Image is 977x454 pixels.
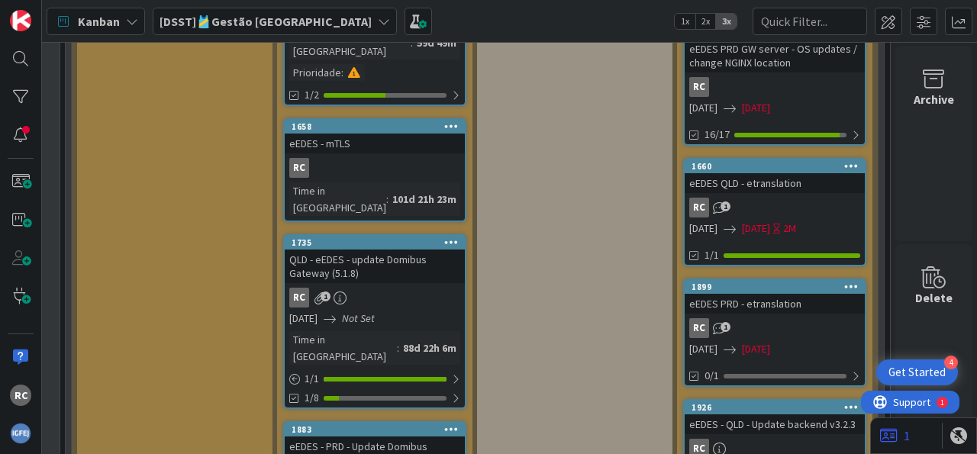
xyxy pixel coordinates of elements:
[705,127,730,143] span: 16/17
[685,77,865,97] div: RC
[683,24,866,146] a: eEDES PRD GW server - OS updates / change NGINX locationRC[DATE][DATE]16/17
[695,14,716,29] span: 2x
[689,77,709,97] div: RC
[285,134,465,153] div: eEDES - mTLS
[692,161,865,172] div: 1660
[915,288,953,307] div: Delete
[10,385,31,406] div: RC
[289,311,318,327] span: [DATE]
[342,311,375,325] i: Not Set
[285,120,465,134] div: 1658
[685,159,865,173] div: 1660
[160,14,372,29] b: [DSST]🎽Gestão [GEOGRAPHIC_DATA]
[285,236,465,250] div: 1735
[289,26,411,60] div: Time in [GEOGRAPHIC_DATA]
[386,191,389,208] span: :
[289,182,386,216] div: Time in [GEOGRAPHIC_DATA]
[685,280,865,294] div: 1899
[692,402,865,413] div: 1926
[689,318,709,338] div: RC
[689,198,709,217] div: RC
[716,14,737,29] span: 3x
[79,6,83,18] div: 1
[321,291,331,301] span: 1
[753,8,867,35] input: Quick Filter...
[399,340,460,356] div: 88d 22h 6m
[285,250,465,283] div: QLD - eEDES - update Domibus Gateway (5.1.8)
[283,234,466,409] a: 1735QLD - eEDES - update Domibus Gateway (5.1.8)RC[DATE]Not SetTime in [GEOGRAPHIC_DATA]:88d 22h ...
[292,121,465,132] div: 1658
[944,356,958,369] div: 4
[397,340,399,356] span: :
[721,201,730,211] span: 1
[32,2,69,21] span: Support
[675,14,695,29] span: 1x
[285,288,465,307] div: RC
[411,34,413,51] span: :
[880,427,910,445] a: 1
[685,318,865,338] div: RC
[685,401,865,434] div: 1926eEDES - QLD - Update backend v3.2.3
[914,90,954,108] div: Archive
[413,34,460,51] div: 59d 49m
[685,159,865,193] div: 1660eEDES QLD - etranslation
[683,158,866,266] a: 1660eEDES QLD - etranslationRC[DATE][DATE]2M1/1
[685,414,865,434] div: eEDES - QLD - Update backend v3.2.3
[685,294,865,314] div: eEDES PRD - etranslation
[689,100,717,116] span: [DATE]
[305,371,319,387] span: 1 / 1
[289,64,341,81] div: Prioridade
[683,279,866,387] a: 1899eEDES PRD - etranslationRC[DATE][DATE]0/1
[305,87,319,103] span: 1/2
[721,322,730,332] span: 1
[783,221,796,237] div: 2M
[283,118,466,222] a: 1658eEDES - mTLSRCTime in [GEOGRAPHIC_DATA]:101d 21h 23m
[285,236,465,283] div: 1735QLD - eEDES - update Domibus Gateway (5.1.8)
[685,39,865,72] div: eEDES PRD GW server - OS updates / change NGINX location
[341,64,343,81] span: :
[685,173,865,193] div: eEDES QLD - etranslation
[289,288,309,307] div: RC
[285,158,465,178] div: RC
[685,401,865,414] div: 1926
[78,12,120,31] span: Kanban
[742,341,770,357] span: [DATE]
[305,390,319,406] span: 1/8
[10,10,31,31] img: Visit kanbanzone.com
[742,100,770,116] span: [DATE]
[685,198,865,217] div: RC
[292,424,465,435] div: 1883
[285,369,465,388] div: 1/1
[285,120,465,153] div: 1658eEDES - mTLS
[705,368,719,384] span: 0/1
[289,158,309,178] div: RC
[285,423,465,436] div: 1883
[689,341,717,357] span: [DATE]
[685,25,865,72] div: eEDES PRD GW server - OS updates / change NGINX location
[289,331,397,365] div: Time in [GEOGRAPHIC_DATA]
[389,191,460,208] div: 101d 21h 23m
[685,280,865,314] div: 1899eEDES PRD - etranslation
[876,359,958,385] div: Open Get Started checklist, remaining modules: 4
[292,237,465,248] div: 1735
[742,221,770,237] span: [DATE]
[10,423,31,444] img: avatar
[692,282,865,292] div: 1899
[689,221,717,237] span: [DATE]
[888,365,946,380] div: Get Started
[705,247,719,263] span: 1/1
